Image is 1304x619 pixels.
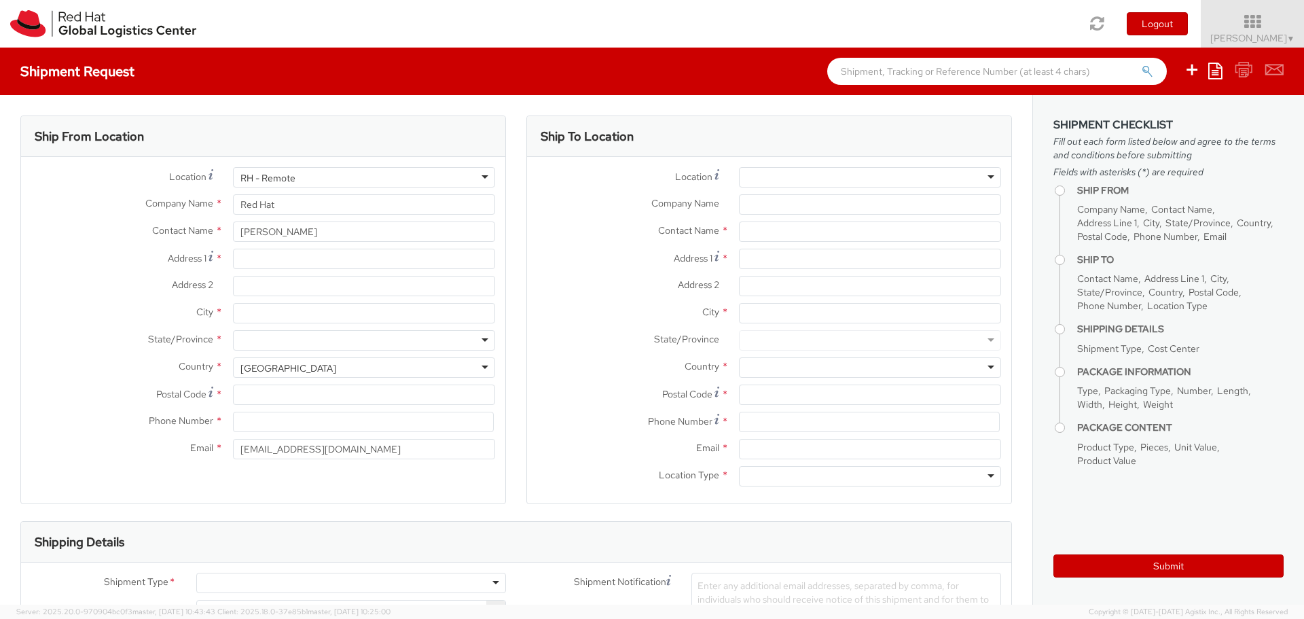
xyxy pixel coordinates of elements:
span: Copyright © [DATE]-[DATE] Agistix Inc., All Rights Reserved [1089,607,1288,618]
span: ▼ [1287,33,1295,44]
span: Product Type [1077,441,1134,453]
span: Location [169,171,206,183]
div: [GEOGRAPHIC_DATA] [240,361,336,375]
h4: Shipment Request [20,64,134,79]
span: Company Name [145,197,213,209]
span: Location Type [1147,300,1208,312]
span: Country [179,360,213,372]
span: City [196,306,213,318]
span: Location Type [659,469,719,481]
span: Server: 2025.20.0-970904bc0f3 [16,607,215,616]
span: Packaging Type [1104,385,1171,397]
span: Address 2 [172,279,213,291]
span: Fields with asterisks (*) are required [1053,165,1284,179]
span: Phone Number [1077,300,1141,312]
span: Length [1217,385,1248,397]
h3: Ship To Location [541,130,634,143]
span: Product Value [1077,455,1136,467]
span: State/Province [1077,286,1142,298]
span: Shipment Type [104,575,168,590]
h4: Ship To [1077,255,1284,265]
span: Country [1148,286,1182,298]
span: City [1210,272,1227,285]
span: Width [1077,398,1102,410]
span: State/Province [654,333,719,345]
span: MKT-Events and Sponsorship 506 [204,604,499,616]
div: RH - Remote [240,171,295,185]
span: Company Name [651,197,719,209]
span: Email [190,442,213,454]
span: Height [1108,398,1137,410]
span: Address 2 [678,279,719,291]
span: Contact Name [658,224,719,236]
span: Unit Value [1174,441,1217,453]
span: Shipment Type [1077,342,1142,355]
span: City [1143,217,1159,229]
span: State/Province [148,333,213,345]
span: Address Line 1 [1144,272,1204,285]
h3: Ship From Location [35,130,144,143]
span: Client: 2025.18.0-37e85b1 [217,607,391,616]
span: Contact Name [152,224,213,236]
span: Number [1177,385,1211,397]
span: master, [DATE] 10:25:00 [308,607,391,616]
h4: Package Content [1077,423,1284,433]
span: Phone Number [149,414,213,427]
span: Phone Number [648,415,712,427]
span: Cost Center [117,602,168,618]
span: master, [DATE] 10:43:43 [132,607,215,616]
h3: Shipment Checklist [1053,119,1284,131]
span: Phone Number [1134,230,1197,243]
span: Address Line 1 [1077,217,1137,229]
span: Country [685,360,719,372]
span: Postal Code [156,388,206,400]
span: Company Name [1077,203,1145,215]
img: rh-logistics-00dfa346123c4ec078e1.svg [10,10,196,37]
span: Country [1237,217,1271,229]
span: Email [1203,230,1227,243]
button: Logout [1127,12,1188,35]
span: State/Province [1165,217,1231,229]
button: Submit [1053,554,1284,578]
span: Contact Name [1151,203,1212,215]
span: Pieces [1140,441,1168,453]
span: Postal Code [1189,286,1239,298]
span: Weight [1143,398,1173,410]
h4: Shipping Details [1077,324,1284,334]
h4: Ship From [1077,185,1284,196]
span: Contact Name [1077,272,1138,285]
span: Address 1 [674,252,712,264]
span: Address 1 [168,252,206,264]
span: Email [696,442,719,454]
span: Postal Code [1077,230,1127,243]
span: Location [675,171,712,183]
h3: Shipping Details [35,535,124,549]
span: Postal Code [662,388,712,400]
h4: Package Information [1077,367,1284,377]
input: Shipment, Tracking or Reference Number (at least 4 chars) [827,58,1167,85]
span: Cost Center [1148,342,1199,355]
span: [PERSON_NAME] [1210,32,1295,44]
span: Type [1077,385,1098,397]
span: City [702,306,719,318]
span: Fill out each form listed below and agree to the terms and conditions before submitting [1053,135,1284,162]
span: Shipment Notification [574,575,666,589]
